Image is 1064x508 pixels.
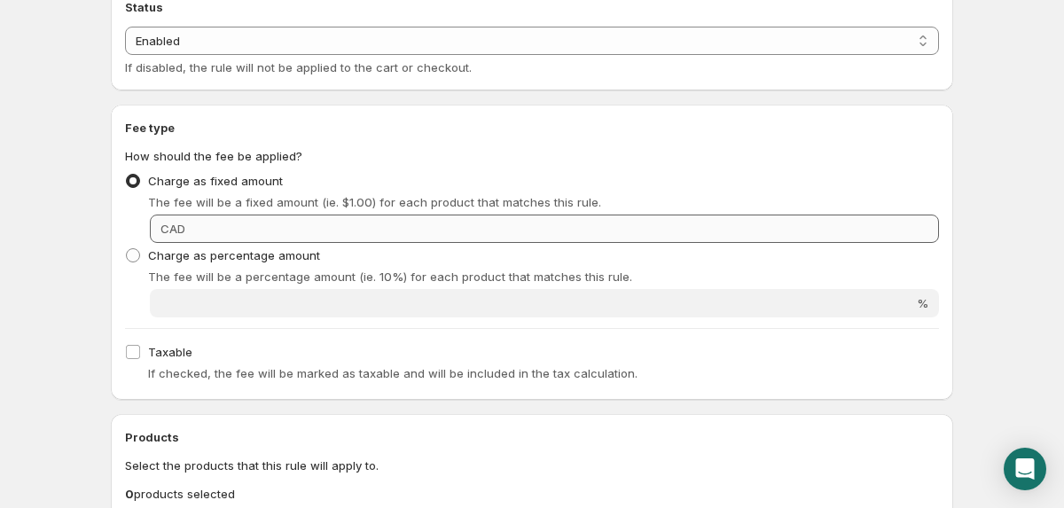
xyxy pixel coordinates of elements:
span: How should the fee be applied? [125,149,302,163]
span: % [917,296,928,310]
h2: Products [125,428,939,446]
span: CAD [160,222,185,236]
span: If checked, the fee will be marked as taxable and will be included in the tax calculation. [148,366,638,380]
p: The fee will be a percentage amount (ie. 10%) for each product that matches this rule. [148,268,939,285]
span: The fee will be a fixed amount (ie. $1.00) for each product that matches this rule. [148,195,601,209]
div: Open Intercom Messenger [1004,448,1046,490]
span: If disabled, the rule will not be applied to the cart or checkout. [125,60,472,74]
p: products selected [125,485,939,503]
b: 0 [125,487,134,501]
span: Taxable [148,345,192,359]
span: Charge as fixed amount [148,174,283,188]
span: Charge as percentage amount [148,248,320,262]
p: Select the products that this rule will apply to. [125,457,939,474]
h2: Fee type [125,119,939,137]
